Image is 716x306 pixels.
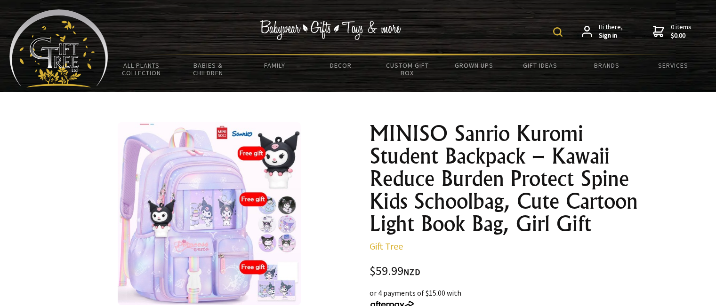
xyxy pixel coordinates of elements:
[175,55,241,83] a: Babies & Children
[574,55,640,75] a: Brands
[370,122,644,235] h1: MINISO Sanrio Kuromi Student Backpack – Kawaii Reduce Burden Protect Spine Kids Schoolbag, Cute C...
[640,55,707,75] a: Services
[653,23,692,39] a: 0 items$0.00
[507,55,573,75] a: Gift Ideas
[308,55,374,75] a: Decor
[553,27,563,37] img: product search
[260,20,402,40] img: Babywear - Gifts - Toys & more
[241,55,307,75] a: Family
[671,31,692,40] strong: $0.00
[599,31,623,40] strong: Sign in
[9,9,108,87] img: Babyware - Gifts - Toys and more...
[441,55,507,75] a: Grown Ups
[108,55,175,83] a: All Plants Collection
[370,265,644,278] div: $59.99
[403,267,420,277] span: NZD
[582,23,623,39] a: Hi there,Sign in
[118,122,301,305] img: MINISO Sanrio Kuromi Student Backpack – Kawaii Reduce Burden Protect Spine Kids Schoolbag, Cute C...
[370,240,403,252] a: Gift Tree
[374,55,441,83] a: Custom Gift Box
[671,23,692,39] span: 0 items
[599,23,623,39] span: Hi there,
